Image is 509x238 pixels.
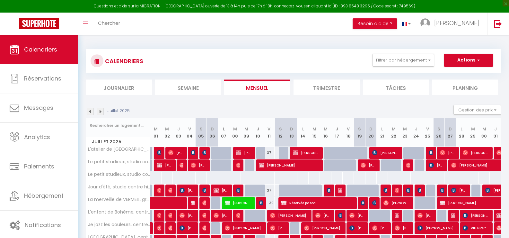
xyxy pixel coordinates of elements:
abbr: S [200,126,203,132]
span: [PERSON_NAME] [434,19,479,27]
th: 07 [218,118,229,147]
span: [PERSON_NAME] LONJON [451,184,466,196]
th: 19 [354,118,365,147]
span: Réservations [24,74,61,82]
span: [PERSON_NAME] [225,197,251,209]
th: 27 [444,118,456,147]
th: 11 [263,118,275,147]
th: 04 [184,118,195,147]
th: 28 [456,118,467,147]
span: [PERSON_NAME] [214,209,229,222]
span: Analytics [24,133,50,141]
span: [PERSON_NAME] [395,184,399,196]
abbr: M [312,126,316,132]
span: [PERSON_NAME] [168,184,172,196]
span: [PERSON_NAME] [157,209,161,222]
abbr: D [449,126,452,132]
abbr: J [177,126,180,132]
div: 37 [263,185,275,196]
li: Trimestre [294,80,360,95]
abbr: V [347,126,350,132]
span: [PERSON_NAME] [270,222,285,234]
span: La merveille de VERMEIL, grand studio lumineux [87,197,151,202]
span: [PERSON_NAME] [180,209,195,222]
span: [PERSON_NAME] [372,147,399,159]
th: 09 [241,118,252,147]
span: [PERSON_NAME] [180,184,195,196]
span: Jour d'été, studio centre historique [GEOGRAPHIC_DATA] [87,185,151,189]
span: Paiements [24,162,54,170]
span: [PERSON_NAME] [440,184,444,196]
abbr: M [471,126,475,132]
span: Chercher [98,20,120,26]
th: 22 [388,118,399,147]
abbr: L [302,126,304,132]
th: 14 [297,118,309,147]
span: [PERSON_NAME] [214,184,229,196]
span: Le petit studieux, studio cosy sur Albi [87,172,151,177]
span: [PERSON_NAME] [417,209,433,222]
th: 20 [365,118,377,147]
span: Réservée Julia [395,209,399,222]
span: [PERSON_NAME] [259,159,319,171]
th: 18 [343,118,354,147]
abbr: M [403,126,407,132]
span: [PERSON_NAME] [PERSON_NAME] [429,147,433,159]
th: 03 [173,118,184,147]
span: [PERSON_NAME] [383,197,410,209]
span: [PERSON_NAME] [349,222,364,234]
span: Calendriers [24,45,57,53]
span: [PERSON_NAME] [361,197,364,209]
th: 01 [150,118,162,147]
th: 23 [399,118,410,147]
abbr: M [244,126,248,132]
abbr: S [437,126,440,132]
a: Chercher [93,13,125,35]
span: [PERSON_NAME] [293,147,319,159]
span: [PERSON_NAME] [157,222,161,234]
span: [PERSON_NAME] [236,209,240,222]
button: Filtrer par hébergement [373,54,434,67]
span: [PERSON_NAME] [406,159,410,171]
span: [PERSON_NAME] [157,159,172,171]
span: [PERSON_NAME] [383,184,387,196]
span: [PERSON_NAME] [157,184,161,196]
abbr: J [257,126,259,132]
th: 24 [411,118,422,147]
span: [PERSON_NAME] [168,147,183,159]
span: [PERSON_NAME] [225,222,262,234]
th: 12 [275,118,286,147]
span: [PERSON_NAME] [417,222,455,234]
img: logout [494,20,502,28]
th: 13 [286,118,297,147]
abbr: M [154,126,158,132]
abbr: M [233,126,237,132]
th: 17 [331,118,343,147]
span: Hébergement [24,192,64,200]
span: [PERSON_NAME] [451,209,455,222]
span: [PERSON_NAME] [168,209,172,222]
button: Actions [444,54,493,67]
button: Besoin d'aide ? [353,18,397,29]
th: 30 [478,118,490,147]
abbr: L [223,126,225,132]
th: 16 [320,118,331,147]
span: L’enfant de Bohème, centre historique [GEOGRAPHIC_DATA] [87,210,151,214]
img: Super Booking [19,18,59,29]
a: [PERSON_NAME] [150,222,154,234]
span: [PERSON_NAME] [304,222,342,234]
li: Journalier [86,80,152,95]
abbr: M [324,126,328,132]
span: [PERSON_NAME] [202,222,206,234]
abbr: S [358,126,361,132]
span: [PERSON_NAME] [191,159,206,171]
abbr: D [211,126,214,132]
span: Juillet 2025 [86,137,150,147]
li: Mensuel [224,80,290,95]
span: Le petit studieux, studio cosy sur Albi [87,159,151,164]
span: [PERSON_NAME] [338,184,342,196]
span: VIELHESCAZES [PERSON_NAME] [463,222,489,234]
abbr: D [290,126,293,132]
span: [PERSON_NAME] [361,159,376,171]
span: [PERSON_NAME] [315,209,330,222]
